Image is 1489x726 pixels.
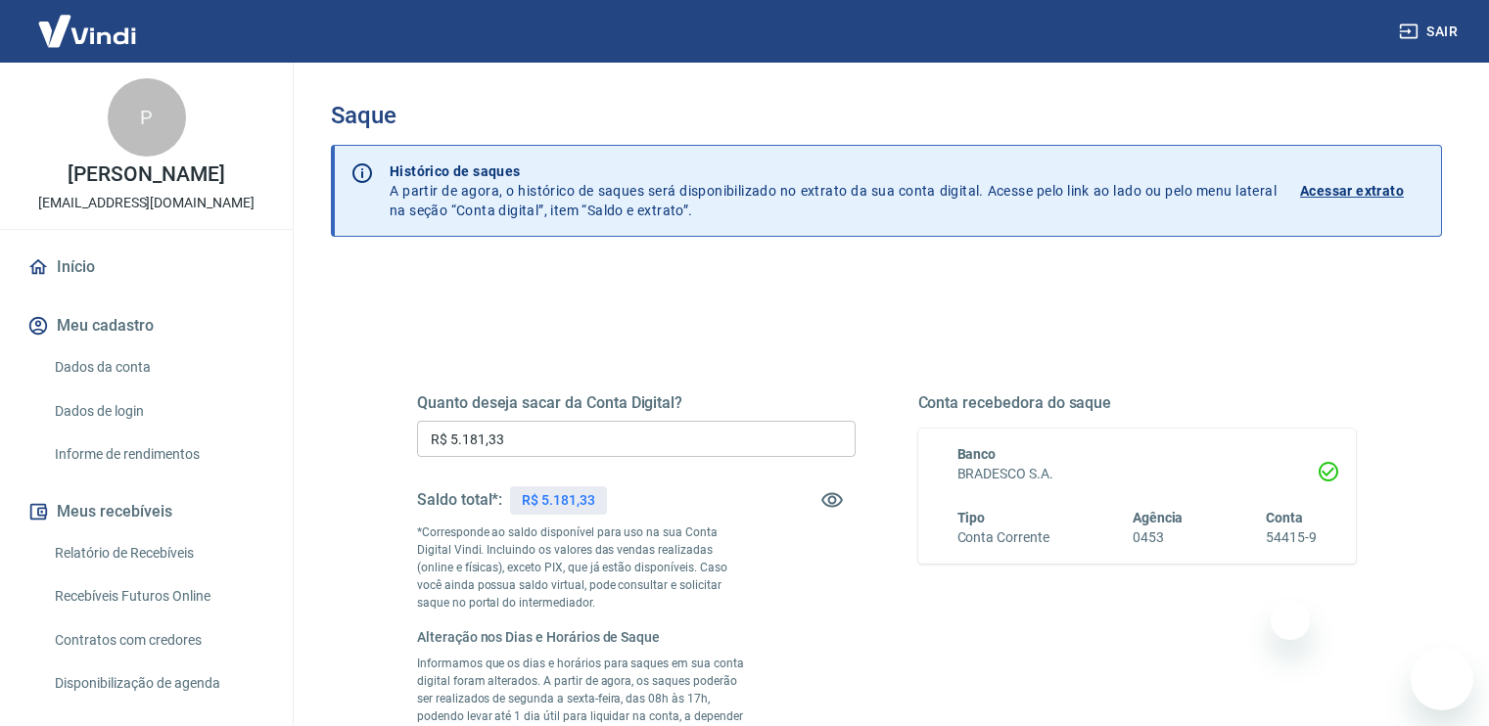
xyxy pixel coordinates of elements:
[390,161,1277,181] p: Histórico de saques
[957,510,986,525] span: Tipo
[47,620,269,660] a: Contratos com credores
[1300,161,1425,220] a: Acessar extrato
[1300,181,1404,201] p: Acessar extrato
[417,627,746,647] h6: Alteração nos Dias e Horários de Saque
[1133,510,1184,525] span: Agência
[331,102,1442,129] h3: Saque
[23,490,269,533] button: Meus recebíveis
[47,663,269,703] a: Disponibilização de agenda
[957,527,1049,548] h6: Conta Corrente
[108,78,186,157] div: P
[47,533,269,573] a: Relatório de Recebíveis
[23,1,151,61] img: Vindi
[47,576,269,616] a: Recebíveis Futuros Online
[390,161,1277,220] p: A partir de agora, o histórico de saques será disponibilizado no extrato da sua conta digital. Ac...
[38,193,255,213] p: [EMAIL_ADDRESS][DOMAIN_NAME]
[1266,510,1303,525] span: Conta
[68,164,224,185] p: [PERSON_NAME]
[522,490,594,511] p: R$ 5.181,33
[1271,601,1310,640] iframe: Fechar mensagem
[957,446,997,462] span: Banco
[47,347,269,387] a: Dados da conta
[23,246,269,289] a: Início
[417,523,746,612] p: *Corresponde ao saldo disponível para uso na sua Conta Digital Vindi. Incluindo os valores das ve...
[1411,648,1473,710] iframe: Botão para abrir a janela de mensagens
[1395,14,1466,50] button: Sair
[1133,527,1184,548] h6: 0453
[918,393,1357,413] h5: Conta recebedora do saque
[23,304,269,347] button: Meu cadastro
[47,434,269,475] a: Informe de rendimentos
[417,490,502,510] h5: Saldo total*:
[1266,527,1317,548] h6: 54415-9
[417,393,856,413] h5: Quanto deseja sacar da Conta Digital?
[47,391,269,431] a: Dados de login
[957,464,1318,484] h6: BRADESCO S.A.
